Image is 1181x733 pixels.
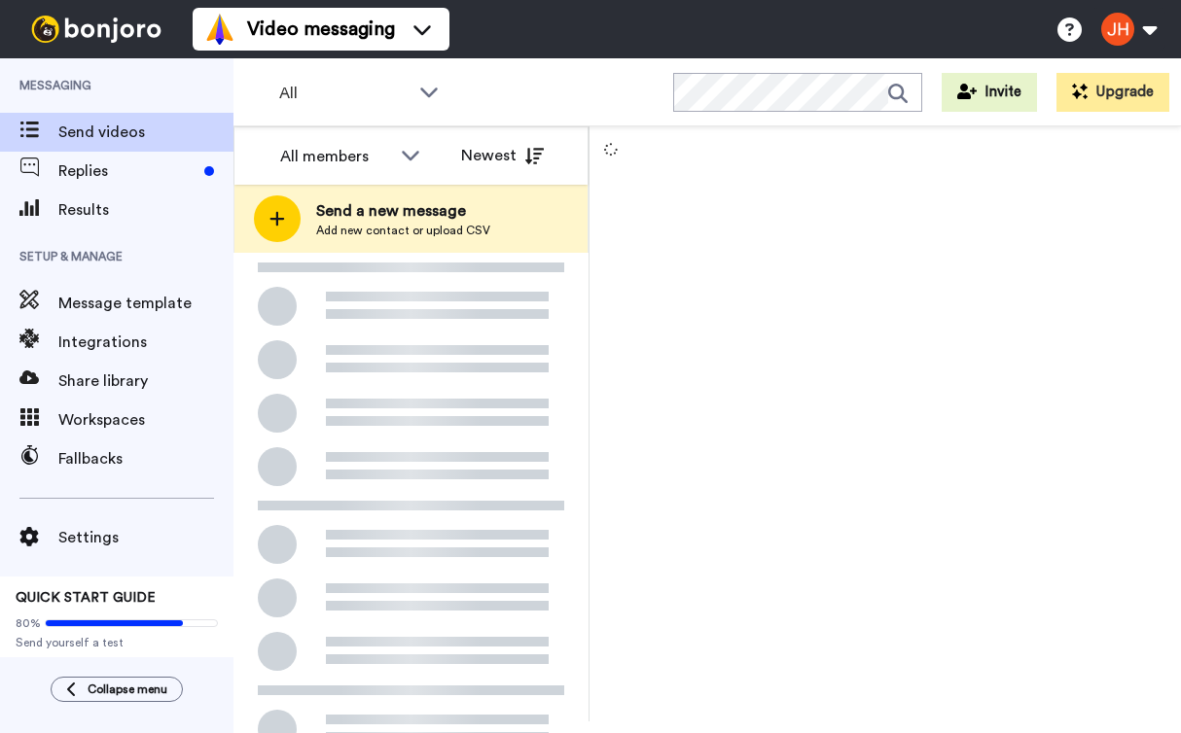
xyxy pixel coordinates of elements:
span: Workspaces [58,408,233,432]
button: Newest [447,136,558,175]
span: Share library [58,369,233,393]
img: vm-color.svg [204,14,235,45]
span: Integrations [58,331,233,354]
span: Settings [58,526,233,549]
span: Send a new message [316,199,490,223]
button: Invite [942,73,1037,112]
span: Fallbacks [58,447,233,471]
span: Collapse menu [88,681,167,697]
span: QUICK START GUIDE [16,591,156,605]
span: All [279,82,410,105]
span: Send videos [58,121,233,144]
img: bj-logo-header-white.svg [23,16,169,43]
span: Send yourself a test [16,635,218,650]
span: Message template [58,292,233,315]
span: Add new contact or upload CSV [316,223,490,238]
div: All members [280,145,391,168]
span: 80% [16,615,41,631]
span: Replies [58,159,197,183]
span: Video messaging [247,16,395,43]
button: Upgrade [1056,73,1169,112]
button: Collapse menu [51,677,183,702]
span: Results [58,198,233,222]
